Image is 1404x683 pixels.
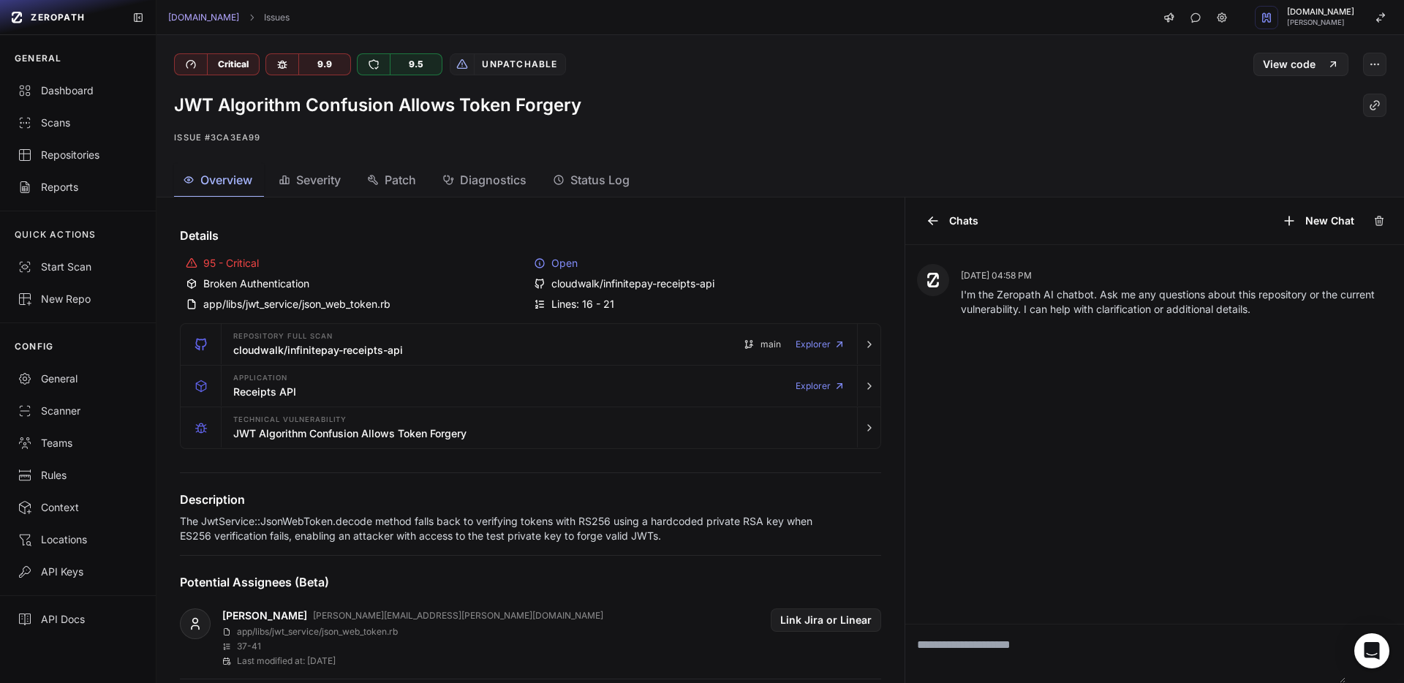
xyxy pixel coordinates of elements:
svg: chevron right, [246,12,257,23]
span: Application [233,374,287,382]
span: Severity [296,171,341,189]
a: Issues [264,12,290,23]
span: Overview [200,171,252,189]
p: [DATE] 04:58 PM [961,270,1392,282]
h3: cloudwalk/infinitepay-receipts-api [233,343,403,358]
div: Rules [18,468,138,483]
div: Scanner [18,404,138,418]
div: Scans [18,116,138,130]
img: Zeropath AI [926,273,940,287]
div: app/libs/jwt_service/json_web_token.rb [186,297,527,312]
h4: Details [180,227,881,244]
div: Locations [18,532,138,547]
div: cloudwalk/infinitepay-receipts-api [534,276,875,291]
div: General [18,371,138,386]
div: API Docs [18,612,138,627]
a: [PERSON_NAME] [222,608,307,623]
p: app/libs/jwt_service/json_web_token.rb [237,626,398,638]
div: Unpatchable [474,54,565,75]
span: Technical Vulnerability [233,416,347,423]
div: Teams [18,436,138,450]
nav: breadcrumb [168,12,290,23]
h3: Receipts API [233,385,296,399]
div: Repositories [18,148,138,162]
button: Application Receipts API Explorer [181,366,880,407]
div: Open [534,256,875,271]
p: [PERSON_NAME][EMAIL_ADDRESS][PERSON_NAME][DOMAIN_NAME] [313,610,603,622]
div: 9.5 [390,54,442,75]
div: 95 - Critical [186,256,527,271]
a: View code [1253,53,1348,76]
span: Repository Full scan [233,333,332,340]
button: Technical Vulnerability JWT Algorithm Confusion Allows Token Forgery [181,407,880,448]
span: ZEROPATH [31,12,85,23]
h4: Description [180,491,881,508]
button: Repository Full scan cloudwalk/infinitepay-receipts-api main Explorer [181,324,880,365]
span: [PERSON_NAME] [1287,19,1354,26]
a: ZEROPATH [6,6,121,29]
span: Patch [385,171,416,189]
div: Context [18,500,138,515]
button: Chats [917,209,987,233]
p: CONFIG [15,341,53,352]
div: Start Scan [18,260,138,274]
div: Dashboard [18,83,138,98]
div: Critical [207,54,259,75]
div: 9.9 [298,54,350,75]
p: Issue #3ca3ea99 [174,129,1386,146]
div: Open Intercom Messenger [1354,633,1389,668]
p: The JwtService::JsonWebToken.decode method falls back to verifying tokens with RS256 using a hard... [180,514,835,543]
h3: JWT Algorithm Confusion Allows Token Forgery [233,426,467,441]
span: [DOMAIN_NAME] [1287,8,1354,16]
div: Lines: 16 - 21 [534,297,875,312]
button: New Chat [1273,209,1363,233]
span: Diagnostics [460,171,526,189]
p: 37 - 41 [237,641,261,652]
div: Reports [18,180,138,195]
a: Explorer [796,371,845,401]
div: Broken Authentication [186,276,527,291]
a: Explorer [796,330,845,359]
button: Link Jira or Linear [771,608,881,632]
div: New Repo [18,292,138,306]
p: I'm the Zeropath AI chatbot. Ask me any questions about this repository or the current vulnerabil... [961,287,1392,317]
p: QUICK ACTIONS [15,229,97,241]
a: [DOMAIN_NAME] [168,12,239,23]
h4: Potential Assignees (Beta) [180,573,881,591]
h1: JWT Algorithm Confusion Allows Token Forgery [174,94,581,117]
span: main [760,339,781,350]
p: GENERAL [15,53,61,64]
p: Last modified at: [DATE] [237,655,336,667]
div: API Keys [18,565,138,579]
span: Status Log [570,171,630,189]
